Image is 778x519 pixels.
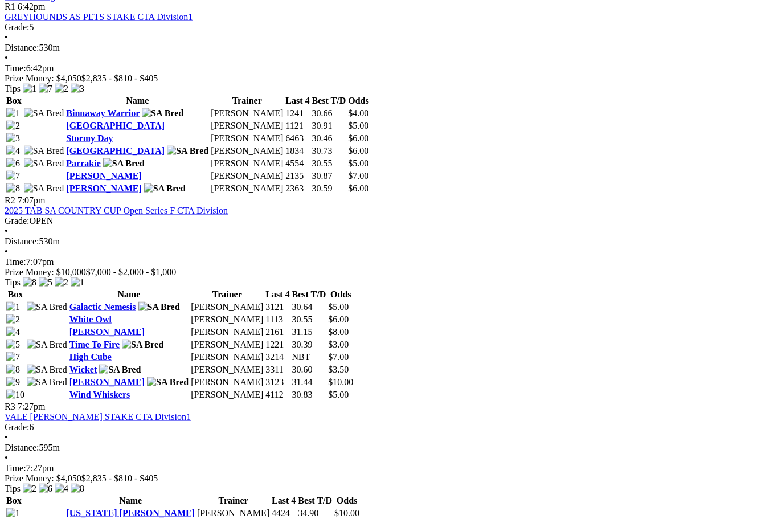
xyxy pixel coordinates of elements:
div: 530m [5,43,773,53]
a: Wicket [69,365,97,374]
span: $7,000 - $2,000 - $1,000 [86,267,177,277]
span: Grade: [5,216,30,226]
td: 30.55 [312,158,347,169]
span: $7.00 [328,352,349,362]
img: 3 [6,133,20,144]
img: SA Bred [24,146,64,156]
td: 31.15 [292,326,327,338]
div: 5 [5,22,773,32]
td: [PERSON_NAME] [190,326,264,338]
td: 1113 [265,314,290,325]
img: 8 [6,365,20,375]
td: 31.44 [292,377,327,388]
th: Last 4 [271,495,296,506]
span: 7:27pm [18,402,46,411]
div: 7:27pm [5,463,773,473]
a: Time To Fire [69,340,120,349]
div: Prize Money: $4,050 [5,73,773,84]
span: • [5,453,8,463]
div: 7:07pm [5,257,773,267]
span: • [5,432,8,442]
th: Best T/D [297,495,333,506]
td: [PERSON_NAME] [196,508,270,519]
td: 1221 [265,339,290,350]
img: 1 [23,84,36,94]
img: 3 [71,84,84,94]
td: 30.55 [292,314,327,325]
a: Binnaway Warrior [66,108,140,118]
img: 4 [55,484,68,494]
a: 2025 TAB SA COUNTRY CUP Open Series F CTA Division [5,206,228,215]
img: 1 [6,508,20,518]
td: 30.73 [312,145,347,157]
a: GREYHOUNDS AS PETS STAKE CTA Division1 [5,12,193,22]
div: OPEN [5,216,773,226]
td: 34.90 [297,508,333,519]
img: 2 [6,121,20,131]
img: 5 [39,277,52,288]
span: $5.00 [348,158,368,168]
th: Odds [334,495,360,506]
span: Box [8,289,23,299]
img: SA Bred [24,158,64,169]
a: Wind Whiskers [69,390,130,399]
span: R1 [5,2,15,11]
a: [PERSON_NAME] [69,327,145,337]
img: SA Bred [27,365,67,375]
th: Name [65,495,195,506]
img: 7 [6,171,20,181]
td: 30.46 [312,133,347,144]
img: 8 [23,277,36,288]
span: $4.00 [348,108,368,118]
img: 4 [6,327,20,337]
span: • [5,247,8,256]
span: Box [6,96,22,105]
img: 1 [71,277,84,288]
td: 3311 [265,364,290,375]
img: SA Bred [122,340,163,350]
td: [PERSON_NAME] [210,170,284,182]
td: [PERSON_NAME] [210,183,284,194]
td: [PERSON_NAME] [190,389,264,401]
span: $3.00 [328,340,349,349]
td: 4424 [271,508,296,519]
span: $8.00 [328,327,349,337]
td: 30.91 [312,120,347,132]
a: High Cube [69,352,112,362]
img: 6 [6,158,20,169]
span: Time: [5,63,26,73]
img: 8 [71,484,84,494]
span: Tips [5,277,21,287]
img: SA Bred [142,108,183,118]
td: [PERSON_NAME] [190,314,264,325]
td: 1241 [285,108,310,119]
span: $10.00 [334,508,359,518]
th: Best T/D [292,289,327,300]
td: [PERSON_NAME] [210,145,284,157]
a: [US_STATE] [PERSON_NAME] [66,508,195,518]
img: SA Bred [24,183,64,194]
img: 5 [6,340,20,350]
img: 1 [6,302,20,312]
img: 2 [55,84,68,94]
td: 3123 [265,377,290,388]
td: [PERSON_NAME] [190,339,264,350]
span: $10.00 [328,377,353,387]
span: Tips [5,84,21,93]
a: Stormy Day [66,133,113,143]
img: SA Bred [24,108,64,118]
span: 7:07pm [18,195,46,205]
th: Last 4 [265,289,290,300]
img: SA Bred [144,183,186,194]
td: 1834 [285,145,310,157]
img: 7 [39,84,52,94]
img: SA Bred [27,302,67,312]
td: NBT [292,352,327,363]
span: • [5,53,8,63]
td: 30.66 [312,108,347,119]
img: 2 [55,277,68,288]
td: 2161 [265,326,290,338]
th: Trainer [210,95,284,107]
span: Grade: [5,22,30,32]
img: SA Bred [167,146,208,156]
